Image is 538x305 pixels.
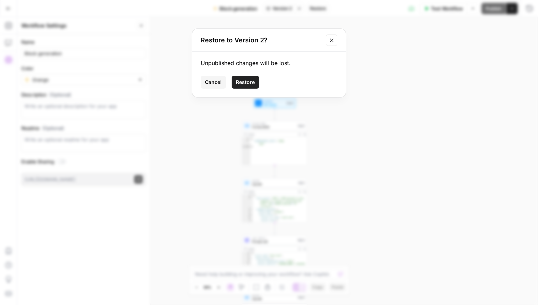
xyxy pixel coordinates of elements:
[232,76,259,89] button: Restore
[201,76,226,89] button: Cancel
[201,35,322,45] h2: Restore to Version 2?
[201,59,337,67] div: Unpublished changes will be lost.
[205,79,222,86] span: Cancel
[236,79,255,86] span: Restore
[326,35,337,46] button: Close modal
